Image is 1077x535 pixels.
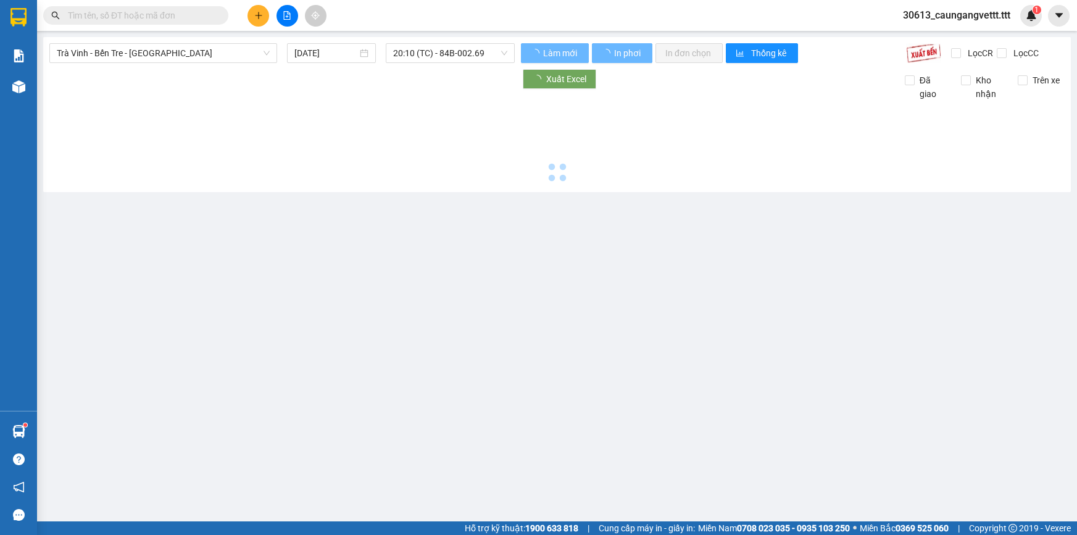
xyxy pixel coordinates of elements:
span: aim [311,11,320,20]
span: ⚪️ [853,526,857,531]
span: search [51,11,60,20]
img: warehouse-icon [12,80,25,93]
img: warehouse-icon [12,425,25,438]
input: Tìm tên, số ĐT hoặc mã đơn [68,9,214,22]
span: Xuất Excel [546,72,586,86]
strong: 1900 633 818 [525,523,578,533]
span: Miền Bắc [860,521,949,535]
span: In phơi [614,46,642,60]
img: solution-icon [12,49,25,62]
img: logo-vxr [10,8,27,27]
span: Lọc CC [1008,46,1041,60]
span: plus [254,11,263,20]
span: Thống kê [751,46,788,60]
span: 20:10 (TC) - 84B-002.69 [393,44,507,62]
span: notification [13,481,25,493]
img: icon-new-feature [1026,10,1037,21]
span: Hỗ trợ kỹ thuật: [465,521,578,535]
button: In phơi [592,43,652,63]
span: file-add [283,11,291,20]
sup: 1 [1033,6,1041,14]
span: 1 [1034,6,1039,14]
button: plus [247,5,269,27]
span: Kho nhận [971,74,1008,101]
span: Trà Vinh - Bến Tre - Sài Gòn [57,44,270,62]
button: file-add [277,5,298,27]
span: Đã giao [915,74,952,101]
span: loading [531,49,541,57]
span: | [958,521,960,535]
span: Trên xe [1028,74,1065,87]
strong: 0708 023 035 - 0935 103 250 [737,523,850,533]
span: Cung cấp máy in - giấy in: [599,521,695,535]
span: bar-chart [736,49,746,59]
button: Làm mới [521,43,589,63]
span: | [588,521,589,535]
button: Xuất Excel [523,69,596,89]
span: 30613_caungangvettt.ttt [893,7,1020,23]
span: copyright [1008,524,1017,533]
button: bar-chartThống kê [726,43,798,63]
button: caret-down [1048,5,1070,27]
span: loading [533,75,546,83]
button: aim [305,5,326,27]
span: caret-down [1054,10,1065,21]
span: Lọc CR [963,46,995,60]
input: 12/08/2025 [294,46,357,60]
strong: 0369 525 060 [896,523,949,533]
span: loading [602,49,612,57]
span: Làm mới [543,46,579,60]
span: message [13,509,25,521]
span: question-circle [13,453,25,465]
img: 9k= [906,43,941,63]
span: Miền Nam [698,521,850,535]
button: In đơn chọn [655,43,723,63]
sup: 1 [23,423,27,427]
